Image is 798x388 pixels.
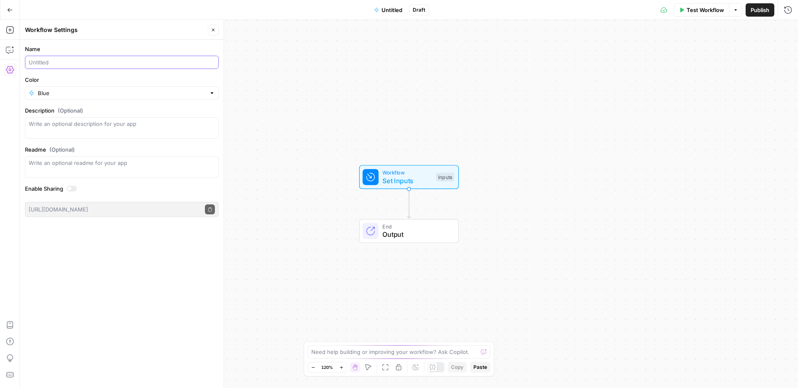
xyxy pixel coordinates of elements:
input: Blue [38,89,206,97]
div: WorkflowSet InputsInputs [332,165,486,189]
button: Test Workflow [674,3,729,17]
button: Paste [470,362,490,373]
span: Workflow [382,169,432,177]
span: Publish [751,6,769,14]
span: Draft [413,6,425,14]
span: (Optional) [49,145,75,154]
span: Copy [451,363,463,371]
button: Untitled [369,3,407,17]
label: Enable Sharing [25,184,219,193]
div: EndOutput [332,219,486,243]
span: Paste [473,363,487,371]
span: Untitled [382,6,402,14]
div: Inputs [436,172,454,182]
label: Readme [25,145,219,154]
span: Output [382,229,450,239]
label: Name [25,45,219,53]
button: Publish [746,3,774,17]
input: Untitled [29,58,215,66]
div: Workflow Settings [25,26,205,34]
span: (Optional) [58,106,83,115]
span: 120% [321,364,333,371]
label: Description [25,106,219,115]
span: Test Workflow [687,6,724,14]
button: Copy [448,362,467,373]
span: End [382,222,450,230]
span: Set Inputs [382,176,432,186]
label: Color [25,76,219,84]
g: Edge from start to end [407,189,410,218]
